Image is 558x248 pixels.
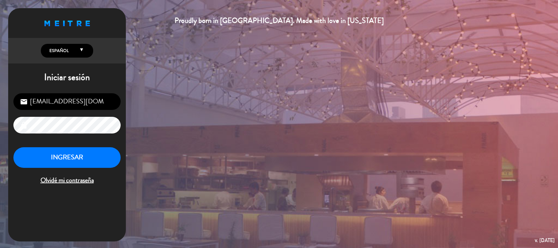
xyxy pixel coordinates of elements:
i: email [20,98,28,106]
h1: Iniciar sesión [8,72,126,83]
span: Español [48,47,69,54]
span: Olvidé mi contraseña [13,175,121,186]
div: v. [DATE] [535,236,555,245]
button: INGRESAR [13,147,121,168]
i: lock [20,121,28,129]
input: Correo Electrónico [13,93,121,110]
